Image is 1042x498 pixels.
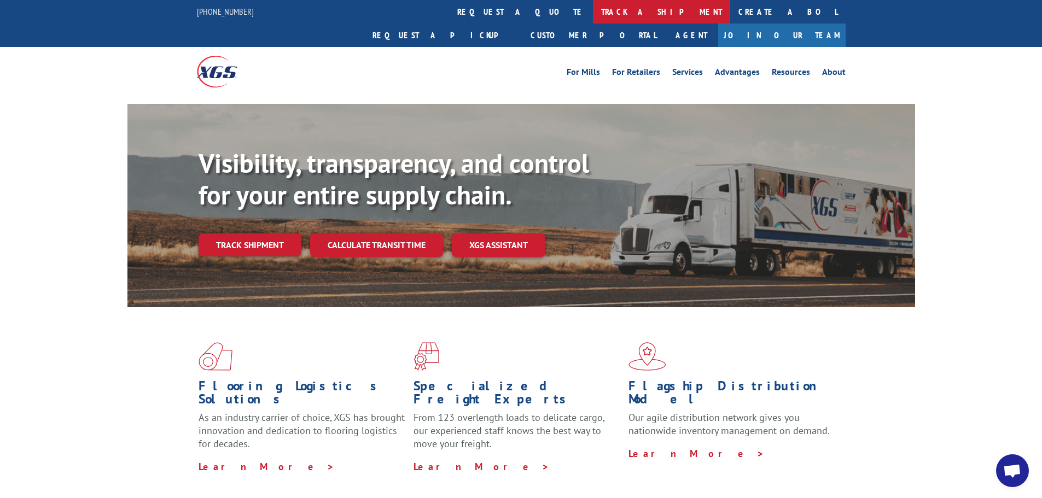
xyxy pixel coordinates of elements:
a: [PHONE_NUMBER] [197,6,254,17]
a: Track shipment [199,233,301,256]
img: xgs-icon-total-supply-chain-intelligence-red [199,342,232,371]
a: Services [672,68,703,80]
a: For Retailers [612,68,660,80]
a: Calculate transit time [310,233,443,257]
h1: Specialized Freight Experts [414,379,620,411]
img: xgs-icon-flagship-distribution-model-red [628,342,666,371]
b: Visibility, transparency, and control for your entire supply chain. [199,146,589,212]
div: Open chat [996,454,1029,487]
a: Advantages [715,68,760,80]
a: Learn More > [199,460,335,473]
a: Learn More > [628,447,765,460]
h1: Flagship Distribution Model [628,379,835,411]
a: Resources [772,68,810,80]
a: For Mills [567,68,600,80]
img: xgs-icon-focused-on-flooring-red [414,342,439,371]
h1: Flooring Logistics Solutions [199,379,405,411]
span: As an industry carrier of choice, XGS has brought innovation and dedication to flooring logistics... [199,411,405,450]
a: XGS ASSISTANT [452,233,545,257]
p: From 123 overlength loads to delicate cargo, our experienced staff knows the best way to move you... [414,411,620,460]
a: Request a pickup [364,24,522,47]
a: About [822,68,846,80]
a: Join Our Team [718,24,846,47]
a: Customer Portal [522,24,665,47]
span: Our agile distribution network gives you nationwide inventory management on demand. [628,411,830,437]
a: Agent [665,24,718,47]
a: Learn More > [414,460,550,473]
